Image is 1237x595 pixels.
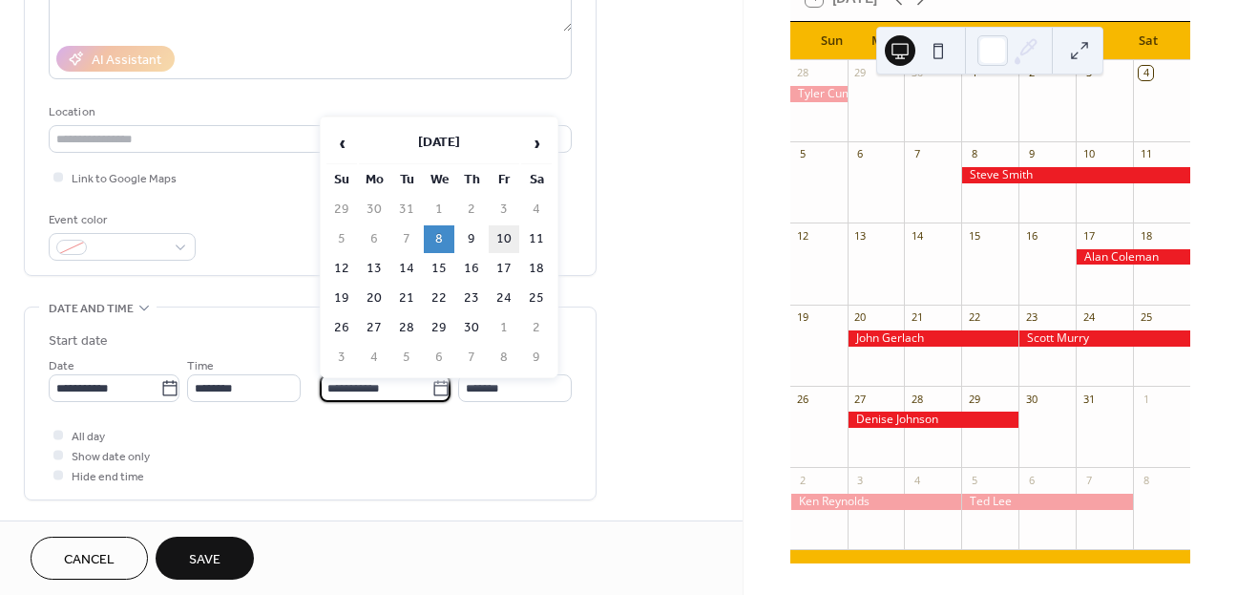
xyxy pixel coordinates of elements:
[521,285,552,312] td: 25
[796,473,810,487] div: 2
[910,473,924,487] div: 4
[327,124,356,162] span: ‹
[796,310,810,325] div: 19
[359,285,389,312] td: 20
[489,285,519,312] td: 24
[326,314,357,342] td: 26
[1139,473,1153,487] div: 8
[391,285,422,312] td: 21
[456,196,487,223] td: 2
[858,22,911,60] div: Mon
[911,22,963,60] div: Tue
[910,147,924,161] div: 7
[359,196,389,223] td: 30
[489,314,519,342] td: 1
[326,166,357,194] th: Su
[1018,330,1190,347] div: Scott Murry
[1076,249,1190,266] div: Alan Coleman
[49,210,192,230] div: Event color
[326,255,357,283] td: 12
[853,66,868,80] div: 29
[967,310,981,325] div: 22
[1081,228,1096,243] div: 17
[1081,310,1096,325] div: 24
[522,124,551,162] span: ›
[521,255,552,283] td: 18
[1024,147,1038,161] div: 9
[456,255,487,283] td: 16
[853,310,868,325] div: 20
[1139,228,1153,243] div: 18
[853,473,868,487] div: 3
[189,550,220,570] span: Save
[31,537,148,580] button: Cancel
[967,473,981,487] div: 5
[72,467,144,487] span: Hide end time
[1081,473,1096,487] div: 7
[489,225,519,253] td: 10
[521,344,552,372] td: 9
[391,344,422,372] td: 5
[796,228,810,243] div: 12
[72,169,177,189] span: Link to Google Maps
[853,147,868,161] div: 6
[359,166,389,194] th: Mo
[489,166,519,194] th: Fr
[359,344,389,372] td: 4
[456,314,487,342] td: 30
[424,225,454,253] td: 8
[848,412,1019,428] div: Denise Johnson
[796,66,810,80] div: 28
[961,167,1190,183] div: Steve Smith
[910,392,924,406] div: 28
[326,344,357,372] td: 3
[49,356,74,376] span: Date
[910,310,924,325] div: 21
[1024,473,1038,487] div: 6
[790,86,848,102] div: Tyler Cummings
[49,102,568,122] div: Location
[521,196,552,223] td: 4
[1024,310,1038,325] div: 23
[1081,392,1096,406] div: 31
[910,228,924,243] div: 14
[187,356,214,376] span: Time
[391,255,422,283] td: 14
[848,330,1019,347] div: John Gerlach
[156,537,254,580] button: Save
[521,166,552,194] th: Sa
[424,196,454,223] td: 1
[961,494,1133,510] div: Ted Lee
[456,225,487,253] td: 9
[72,447,150,467] span: Show date only
[359,225,389,253] td: 6
[489,196,519,223] td: 3
[489,344,519,372] td: 8
[521,314,552,342] td: 2
[456,344,487,372] td: 7
[1024,228,1038,243] div: 16
[967,66,981,80] div: 1
[1139,392,1153,406] div: 1
[967,392,981,406] div: 29
[391,166,422,194] th: Tu
[49,331,108,351] div: Start date
[967,147,981,161] div: 8
[796,147,810,161] div: 5
[1122,22,1175,60] div: Sat
[1139,147,1153,161] div: 11
[424,285,454,312] td: 22
[1139,310,1153,325] div: 25
[424,314,454,342] td: 29
[424,344,454,372] td: 6
[964,22,1017,60] div: Wed
[359,123,519,164] th: [DATE]
[910,66,924,80] div: 30
[1139,66,1153,80] div: 4
[521,225,552,253] td: 11
[326,285,357,312] td: 19
[1069,22,1122,60] div: Fri
[853,392,868,406] div: 27
[326,225,357,253] td: 5
[72,427,105,447] span: All day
